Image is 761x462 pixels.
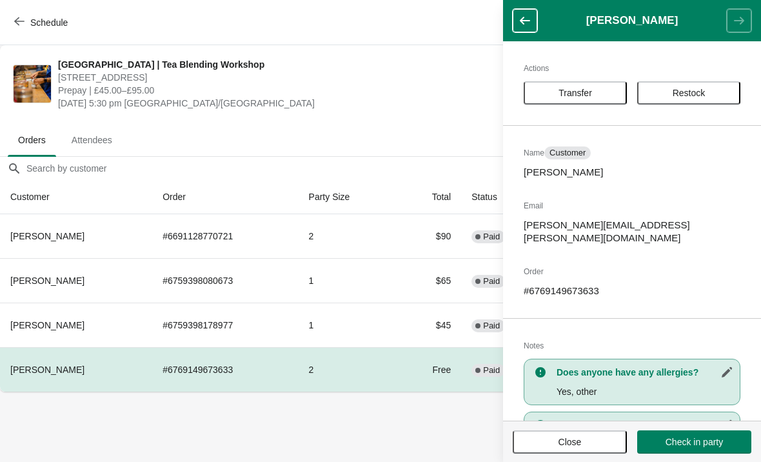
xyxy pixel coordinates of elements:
p: [PERSON_NAME][EMAIL_ADDRESS][PERSON_NAME][DOMAIN_NAME] [524,219,740,245]
span: Transfer [558,88,592,98]
span: Paid [483,232,500,242]
p: [PERSON_NAME] [524,166,740,179]
button: Transfer [524,81,627,105]
td: 1 [299,258,398,303]
th: Party Size [299,180,398,214]
span: [PERSON_NAME] [10,276,84,286]
p: # 6769149673633 [524,285,740,297]
h1: [PERSON_NAME] [537,14,727,27]
h2: Notes [524,339,740,352]
h2: Email [524,199,740,212]
td: $65 [397,258,461,303]
span: [PERSON_NAME] [10,231,84,241]
img: London Covent Garden | Tea Blending Workshop [14,65,51,103]
span: Paid [483,276,500,286]
span: Orders [8,128,56,152]
td: 1 [299,303,398,347]
span: Customer [549,148,586,158]
button: Check in party [637,430,751,454]
td: 2 [299,214,398,258]
span: Close [558,437,582,447]
button: Restock [637,81,740,105]
h3: Does anyone have any allergies? [557,366,733,379]
h2: Name [524,146,740,159]
td: 2 [299,347,398,392]
span: Restock [673,88,706,98]
span: [PERSON_NAME] [10,320,84,330]
td: Free [397,347,461,392]
span: [GEOGRAPHIC_DATA] | Tea Blending Workshop [58,58,523,71]
h2: Order [524,265,740,278]
span: [PERSON_NAME] [10,365,84,375]
span: [DATE] 5:30 pm [GEOGRAPHIC_DATA]/[GEOGRAPHIC_DATA] [58,97,523,110]
span: Check in party [666,437,723,447]
button: Close [513,430,627,454]
td: # 6759398178977 [152,303,298,347]
th: Order [152,180,298,214]
h2: Actions [524,62,740,75]
td: # 6691128770721 [152,214,298,258]
td: $90 [397,214,461,258]
button: Schedule [6,11,78,34]
span: Prepay | £45.00–£95.00 [58,84,523,97]
input: Search by customer [26,157,761,180]
td: # 6769149673633 [152,347,298,392]
td: # 6759398080673 [152,258,298,303]
td: $45 [397,303,461,347]
span: [STREET_ADDRESS] [58,71,523,84]
span: Paid [483,365,500,376]
th: Total [397,180,461,214]
p: Yes, other [557,385,733,398]
span: Schedule [30,17,68,28]
th: Status [461,180,548,214]
span: Paid [483,321,500,331]
span: Attendees [61,128,123,152]
h3: Any accessibility needs? [557,419,733,432]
